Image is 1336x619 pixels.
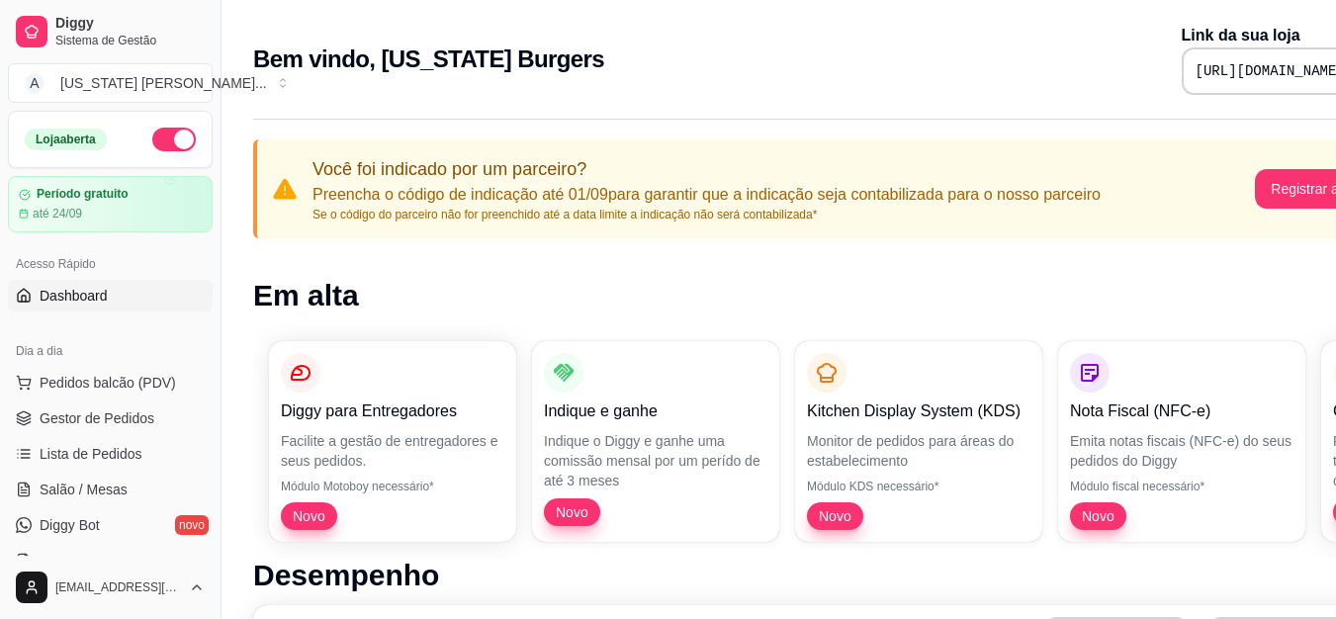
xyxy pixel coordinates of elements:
button: Indique e ganheIndique o Diggy e ganhe uma comissão mensal por um perído de até 3 mesesNovo [532,341,779,542]
div: Dia a dia [8,335,213,367]
a: Gestor de Pedidos [8,402,213,434]
a: Dashboard [8,280,213,311]
p: Módulo Motoboy necessário* [281,479,504,494]
button: Nota Fiscal (NFC-e)Emita notas fiscais (NFC-e) do seus pedidos do DiggyMódulo fiscal necessário*Novo [1058,341,1305,542]
button: Alterar Status [152,128,196,151]
span: [EMAIL_ADDRESS][DOMAIN_NAME] [55,579,181,595]
a: KDS [8,545,213,576]
p: Módulo KDS necessário* [807,479,1030,494]
span: Lista de Pedidos [40,444,142,464]
article: Período gratuito [37,187,129,202]
p: Nota Fiscal (NFC-e) [1070,399,1293,423]
button: [EMAIL_ADDRESS][DOMAIN_NAME] [8,564,213,611]
h2: Bem vindo, [US_STATE] Burgers [253,44,604,75]
p: Kitchen Display System (KDS) [807,399,1030,423]
a: Lista de Pedidos [8,438,213,470]
span: Novo [811,506,859,526]
span: Novo [285,506,333,526]
p: Preencha o código de indicação até 01/09 para garantir que a indicação seja contabilizada para o ... [312,183,1101,207]
div: [US_STATE] [PERSON_NAME] ... [60,73,267,93]
span: Novo [548,502,596,522]
span: Pedidos balcão (PDV) [40,373,176,393]
p: Se o código do parceiro não for preenchido até a data limite a indicação não será contabilizada* [312,207,1101,222]
span: Diggy Bot [40,515,100,535]
p: Indique o Diggy e ganhe uma comissão mensal por um perído de até 3 meses [544,431,767,490]
a: DiggySistema de Gestão [8,8,213,55]
button: Select a team [8,63,213,103]
button: Kitchen Display System (KDS)Monitor de pedidos para áreas do estabelecimentoMódulo KDS necessário... [795,341,1042,542]
span: Dashboard [40,286,108,306]
span: Salão / Mesas [40,480,128,499]
span: Sistema de Gestão [55,33,205,48]
button: Diggy para EntregadoresFacilite a gestão de entregadores e seus pedidos.Módulo Motoboy necessário... [269,341,516,542]
a: Salão / Mesas [8,474,213,505]
span: Novo [1074,506,1122,526]
p: Indique e ganhe [544,399,767,423]
p: Diggy para Entregadores [281,399,504,423]
p: Monitor de pedidos para áreas do estabelecimento [807,431,1030,471]
p: Módulo fiscal necessário* [1070,479,1293,494]
span: Gestor de Pedidos [40,408,154,428]
article: até 24/09 [33,206,82,221]
p: Emita notas fiscais (NFC-e) do seus pedidos do Diggy [1070,431,1293,471]
p: Facilite a gestão de entregadores e seus pedidos. [281,431,504,471]
div: Loja aberta [25,129,107,150]
button: Pedidos balcão (PDV) [8,367,213,398]
div: Acesso Rápido [8,248,213,280]
span: A [25,73,45,93]
span: Diggy [55,15,205,33]
a: Período gratuitoaté 24/09 [8,176,213,232]
p: Você foi indicado por um parceiro? [312,155,1101,183]
a: Diggy Botnovo [8,509,213,541]
span: KDS [40,551,68,571]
